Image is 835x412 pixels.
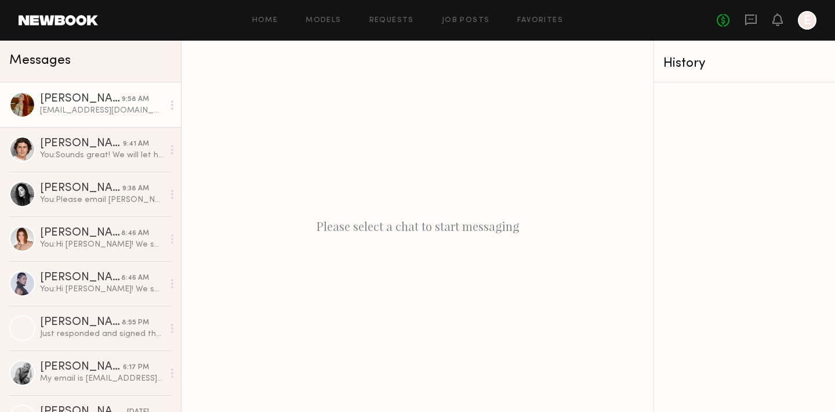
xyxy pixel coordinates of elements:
div: [PERSON_NAME] [40,317,122,328]
div: 8:46 AM [121,273,149,284]
div: 6:17 PM [123,362,149,373]
div: You: Hi [PERSON_NAME]! We sent you over an email and would like to get ready to book as our shoot... [40,239,164,250]
div: You: Please email [PERSON_NAME][EMAIL_ADDRESS][DOMAIN_NAME] [40,194,164,205]
div: 9:58 AM [122,94,149,105]
div: [PERSON_NAME] [40,362,123,373]
a: Home [252,17,278,24]
div: 8:55 PM [122,317,149,328]
div: History [663,57,826,70]
div: Just responded and signed the NDA. Looking forward to working with you! [40,328,164,339]
a: Job Posts [442,17,490,24]
div: [EMAIL_ADDRESS][DOMAIN_NAME] [40,105,164,116]
div: 8:46 AM [121,228,149,239]
a: Requests [369,17,414,24]
a: E [798,11,816,30]
a: Models [306,17,341,24]
div: [PERSON_NAME] [40,93,122,105]
div: [PERSON_NAME] [40,183,122,194]
div: My email is [EMAIL_ADDRESS][DOMAIN_NAME] [40,373,164,384]
div: [PERSON_NAME] [40,272,121,284]
div: [PERSON_NAME] [40,227,121,239]
a: Favorites [517,17,563,24]
div: 9:41 AM [123,139,149,150]
div: [PERSON_NAME] [40,138,123,150]
div: 9:38 AM [122,183,149,194]
div: You: Hi [PERSON_NAME]! We sent you over an email and would like to get ready to book as our shoot... [40,284,164,295]
span: Messages [9,54,71,67]
div: You: Sounds great! We will let her know :) [40,150,164,161]
div: Please select a chat to start messaging [181,41,654,412]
